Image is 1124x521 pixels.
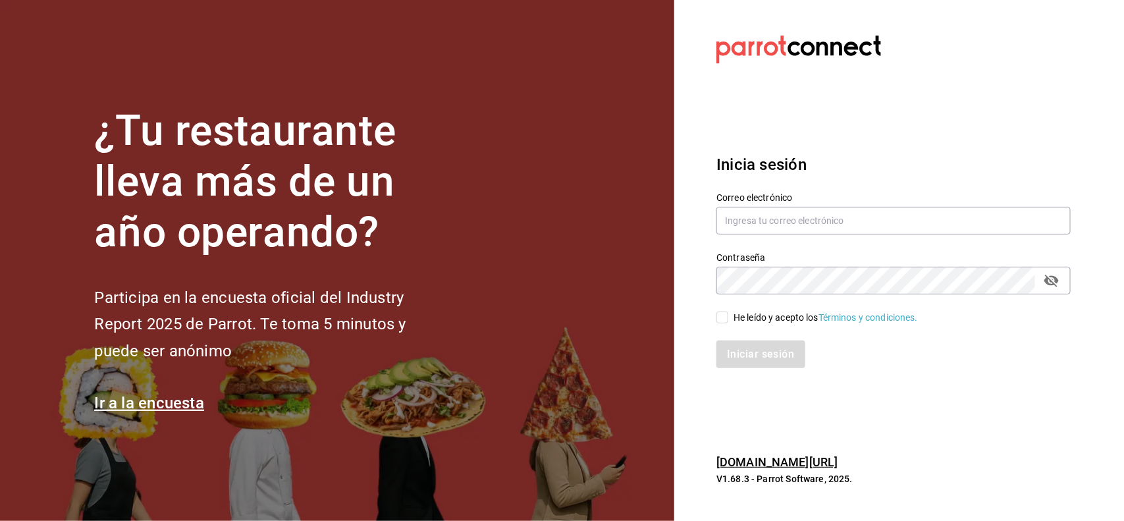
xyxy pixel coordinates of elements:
[734,311,918,325] div: He leído y acepto los
[1040,269,1063,292] button: passwordField
[716,455,838,469] a: [DOMAIN_NAME][URL]
[716,472,1071,485] p: V1.68.3 - Parrot Software, 2025.
[94,106,450,258] h1: ¿Tu restaurante lleva más de un año operando?
[716,153,1071,177] h3: Inicia sesión
[716,254,1071,263] label: Contraseña
[716,207,1071,234] input: Ingresa tu correo electrónico
[716,194,1071,203] label: Correo electrónico
[94,285,450,365] h2: Participa en la encuesta oficial del Industry Report 2025 de Parrot. Te toma 5 minutos y puede se...
[818,312,918,323] a: Términos y condiciones.
[94,394,204,412] a: Ir a la encuesta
